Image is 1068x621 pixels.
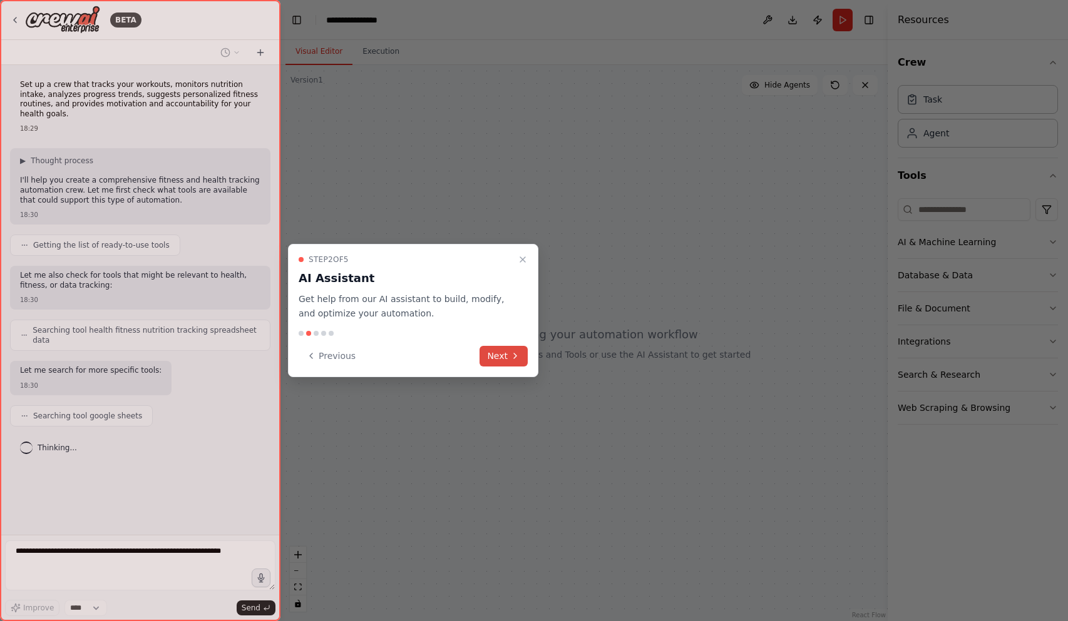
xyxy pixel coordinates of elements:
button: Hide left sidebar [288,11,306,29]
button: Next [480,346,528,366]
h3: AI Assistant [299,270,513,287]
span: Step 2 of 5 [309,255,349,265]
button: Close walkthrough [515,252,530,267]
p: Get help from our AI assistant to build, modify, and optimize your automation. [299,292,513,321]
button: Previous [299,346,363,366]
